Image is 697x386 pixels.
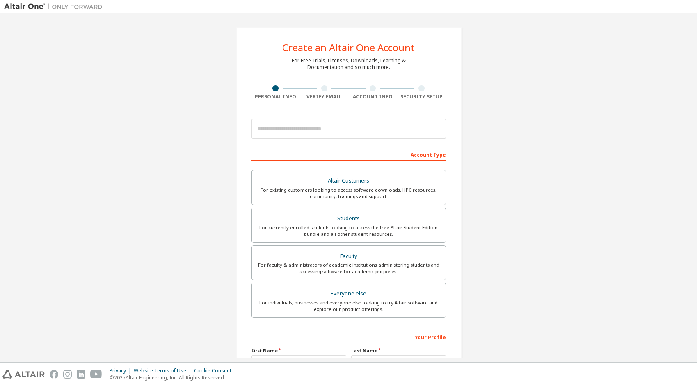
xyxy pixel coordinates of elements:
[110,374,236,381] p: © 2025 Altair Engineering, Inc. All Rights Reserved.
[257,299,441,313] div: For individuals, businesses and everyone else looking to try Altair software and explore our prod...
[251,94,300,100] div: Personal Info
[251,347,346,354] label: First Name
[257,262,441,275] div: For faculty & administrators of academic institutions administering students and accessing softwa...
[251,330,446,343] div: Your Profile
[282,43,415,53] div: Create an Altair One Account
[349,94,398,100] div: Account Info
[257,175,441,187] div: Altair Customers
[4,2,107,11] img: Altair One
[292,57,406,71] div: For Free Trials, Licenses, Downloads, Learning & Documentation and so much more.
[134,368,194,374] div: Website Terms of Use
[194,368,236,374] div: Cookie Consent
[2,370,45,379] img: altair_logo.svg
[257,187,441,200] div: For existing customers looking to access software downloads, HPC resources, community, trainings ...
[257,251,441,262] div: Faculty
[257,213,441,224] div: Students
[257,288,441,299] div: Everyone else
[300,94,349,100] div: Verify Email
[110,368,134,374] div: Privacy
[77,370,85,379] img: linkedin.svg
[351,347,446,354] label: Last Name
[251,148,446,161] div: Account Type
[63,370,72,379] img: instagram.svg
[257,224,441,238] div: For currently enrolled students looking to access the free Altair Student Edition bundle and all ...
[50,370,58,379] img: facebook.svg
[90,370,102,379] img: youtube.svg
[397,94,446,100] div: Security Setup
